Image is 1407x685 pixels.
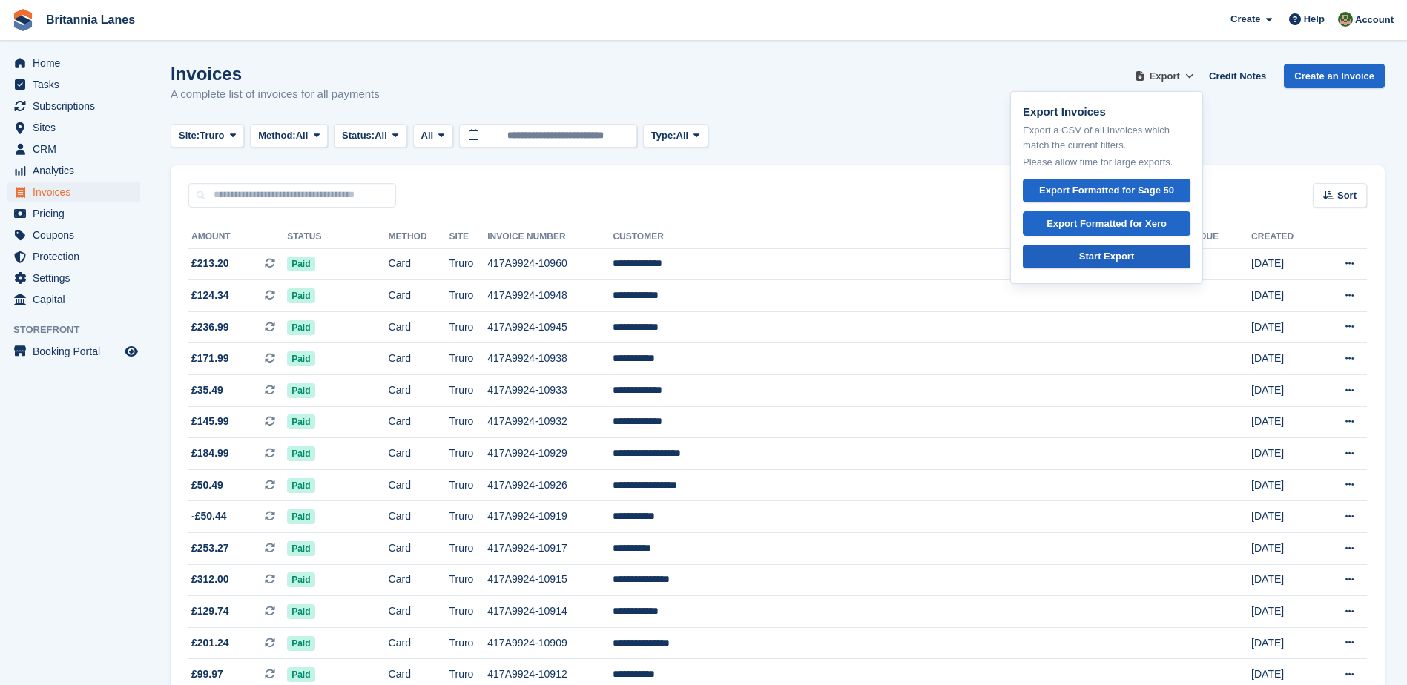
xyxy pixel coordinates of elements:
[449,311,487,343] td: Truro
[287,509,314,524] span: Paid
[1251,564,1318,596] td: [DATE]
[33,341,122,362] span: Booking Portal
[487,501,613,533] td: 417A9924-10919
[334,124,406,148] button: Status: All
[1230,12,1260,27] span: Create
[487,280,613,312] td: 417A9924-10948
[389,564,449,596] td: Card
[13,322,148,337] span: Storefront
[171,64,380,84] h1: Invoices
[33,53,122,73] span: Home
[389,438,449,470] td: Card
[191,383,223,398] span: £35.49
[342,128,375,143] span: Status:
[389,627,449,659] td: Card
[487,248,613,280] td: 417A9924-10960
[1251,311,1318,343] td: [DATE]
[1251,248,1318,280] td: [DATE]
[191,572,229,587] span: £312.00
[449,406,487,438] td: Truro
[33,74,122,95] span: Tasks
[1304,12,1325,27] span: Help
[1203,64,1272,88] a: Credit Notes
[287,667,314,682] span: Paid
[296,128,309,143] span: All
[7,246,140,267] a: menu
[1023,179,1190,203] a: Export Formatted for Sage 50
[7,182,140,202] a: menu
[449,375,487,407] td: Truro
[287,288,314,303] span: Paid
[1251,469,1318,501] td: [DATE]
[287,320,314,335] span: Paid
[389,343,449,375] td: Card
[1251,501,1318,533] td: [DATE]
[122,342,140,360] a: Preview store
[7,96,140,116] a: menu
[389,406,449,438] td: Card
[487,225,613,249] th: Invoice Number
[1355,13,1394,27] span: Account
[33,160,122,181] span: Analytics
[7,289,140,310] a: menu
[191,351,229,366] span: £171.99
[1251,596,1318,628] td: [DATE]
[7,203,140,224] a: menu
[191,666,223,682] span: £99.97
[487,596,613,628] td: 417A9924-10914
[191,414,229,429] span: £145.99
[287,478,314,493] span: Paid
[1047,216,1167,231] div: Export Formatted for Xero
[33,182,122,202] span: Invoices
[449,248,487,280] td: Truro
[1251,533,1318,565] td: [DATE]
[191,540,229,556] span: £253.27
[287,351,314,366] span: Paid
[7,268,140,288] a: menu
[191,477,223,493] span: £50.49
[449,533,487,565] td: Truro
[7,341,140,362] a: menu
[7,117,140,138] a: menu
[287,446,314,461] span: Paid
[1039,183,1174,198] div: Export Formatted for Sage 50
[258,128,296,143] span: Method:
[33,203,122,224] span: Pricing
[1023,211,1190,236] a: Export Formatted for Xero
[375,128,387,143] span: All
[421,128,434,143] span: All
[287,414,314,429] span: Paid
[1251,406,1318,438] td: [DATE]
[449,564,487,596] td: Truro
[449,469,487,501] td: Truro
[287,383,314,398] span: Paid
[1251,280,1318,312] td: [DATE]
[33,117,122,138] span: Sites
[487,627,613,659] td: 417A9924-10909
[40,7,141,32] a: Britannia Lanes
[1251,438,1318,470] td: [DATE]
[487,533,613,565] td: 417A9924-10917
[1251,375,1318,407] td: [DATE]
[1023,155,1190,170] p: Please allow time for large exports.
[449,438,487,470] td: Truro
[487,375,613,407] td: 417A9924-10933
[12,9,34,31] img: stora-icon-8386f47178a22dfd0bd8f6a31ec36ba5ce8667c1dd55bd0f319d3a0aa187defe.svg
[7,160,140,181] a: menu
[1251,225,1318,249] th: Created
[487,406,613,438] td: 417A9924-10932
[449,225,487,249] th: Site
[287,572,314,587] span: Paid
[33,139,122,159] span: CRM
[1251,343,1318,375] td: [DATE]
[1023,245,1190,269] a: Start Export
[191,288,229,303] span: £124.34
[389,248,449,280] td: Card
[1023,104,1190,121] p: Export Invoices
[389,469,449,501] td: Card
[191,635,229,651] span: £201.24
[651,128,676,143] span: Type:
[188,225,287,249] th: Amount
[613,225,1199,249] th: Customer
[33,289,122,310] span: Capital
